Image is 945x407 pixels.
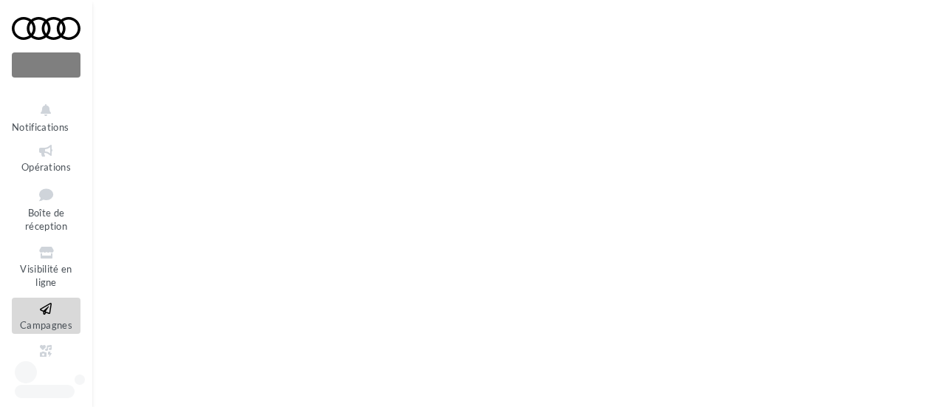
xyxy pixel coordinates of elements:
a: Campagnes [12,298,80,334]
span: Campagnes [20,319,72,331]
a: Visibilité en ligne [12,242,80,292]
a: Boîte de réception [12,182,80,236]
span: Notifications [12,121,69,133]
a: Opérations [12,140,80,176]
div: Nouvelle campagne [12,52,80,78]
span: Visibilité en ligne [20,263,72,289]
span: Boîte de réception [25,207,67,233]
a: Médiathèque [12,340,80,376]
span: Opérations [21,161,71,173]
